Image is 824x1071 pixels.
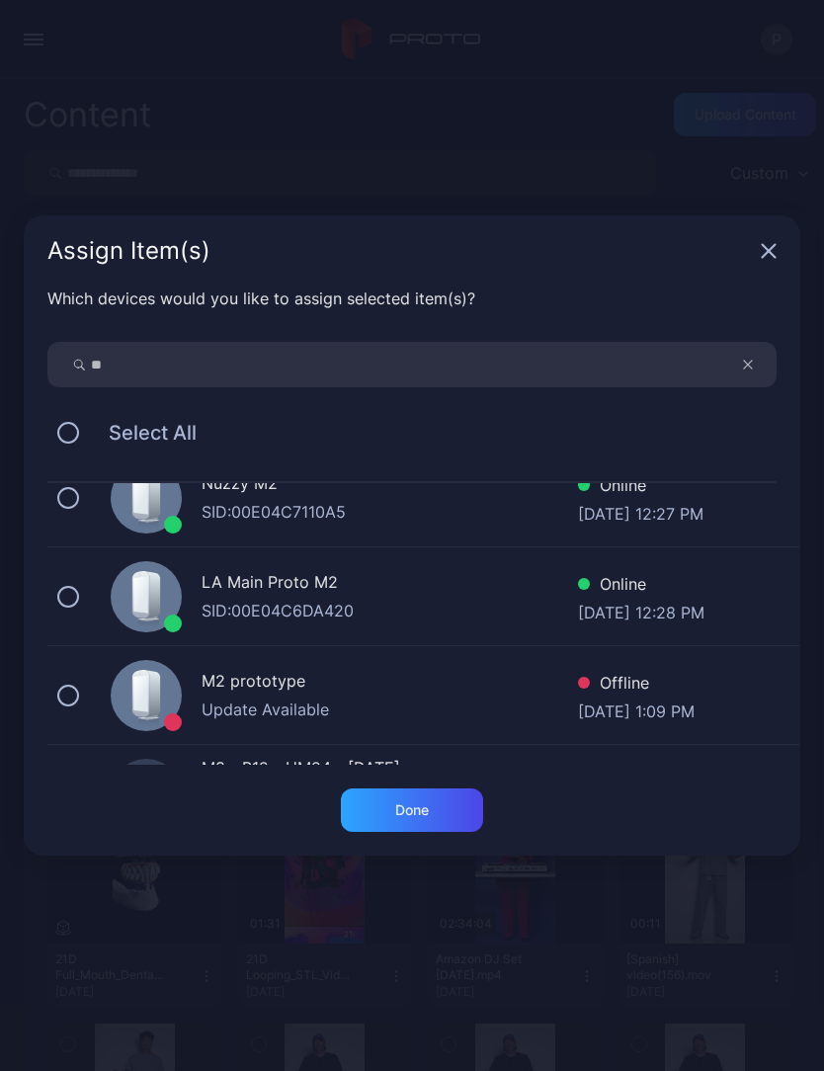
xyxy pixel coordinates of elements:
div: Done [395,802,429,818]
div: M2 prototype [202,669,578,698]
div: Which devices would you like to assign selected item(s)? [47,287,777,310]
div: Offline [578,671,695,700]
div: M8 - B12 - HM24 - [DATE] [202,756,578,784]
span: Select All [89,421,197,445]
div: SID: 00E04C7110A5 [202,500,578,524]
div: Assign Item(s) [47,239,753,263]
div: SID: 00E04C6DA420 [202,599,578,622]
div: Update Available [202,698,578,721]
div: Online [578,473,703,502]
div: [DATE] 12:28 PM [578,601,704,620]
div: LA Main Proto M2 [202,570,578,599]
div: [DATE] 12:27 PM [578,502,703,522]
div: Online [578,572,704,601]
div: Nuzzy M2 [202,471,578,500]
button: Done [341,788,483,832]
div: [DATE] 1:09 PM [578,700,695,719]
